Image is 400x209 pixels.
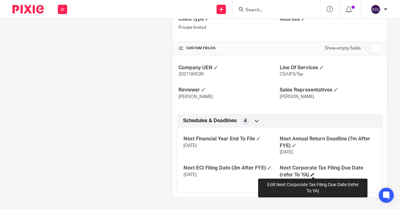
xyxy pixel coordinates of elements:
[178,87,280,93] h4: Reviewer
[244,118,247,124] span: 4
[280,65,381,71] h4: Line Of Services
[12,5,44,13] img: Pixie
[280,16,381,23] h4: Address
[178,24,280,31] p: Private limited
[325,45,361,51] label: Show empty fields
[183,165,280,171] h4: Next ECI Filing Date (3m After FYE)
[280,87,381,93] h4: Sales Representatives
[371,4,381,14] img: svg%3E
[178,16,280,23] h4: Client type
[280,150,293,154] span: [DATE]
[280,72,303,76] span: CS/UFS/Tax
[178,65,280,71] h4: Company UEN
[183,118,237,124] span: Schedules & Deadlines
[178,95,213,99] span: [PERSON_NAME]
[280,95,314,99] span: [PERSON_NAME]
[245,8,301,13] input: Search
[178,46,280,51] h4: CUSTOM FIELDS
[280,179,293,184] span: [DATE]
[183,173,197,177] span: [DATE]
[280,165,376,178] h4: Next Corporate Tax Filing Due Date (refer To YA)
[178,72,204,76] span: 202118453R
[183,136,280,142] h4: Next Financial Year End To File
[280,136,376,149] h4: Next Annual Return Deadline (7m After FYE)
[183,144,197,148] span: [DATE]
